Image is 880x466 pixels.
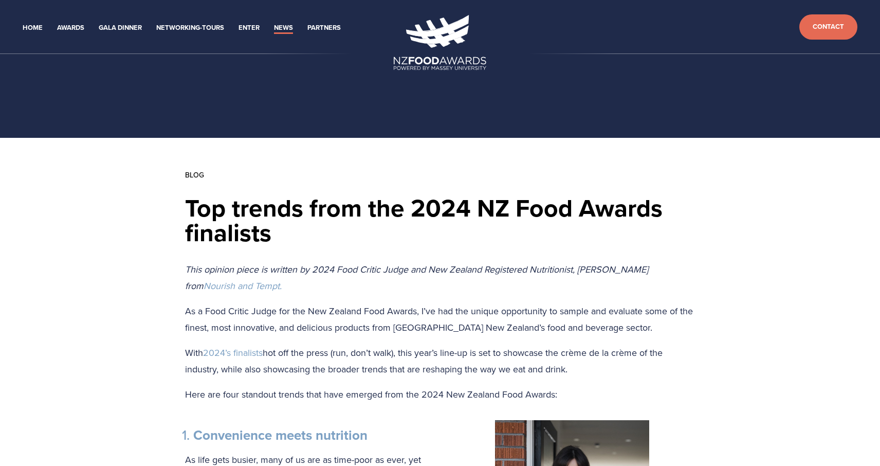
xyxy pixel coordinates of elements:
a: Gala Dinner [99,22,142,34]
a: Awards [57,22,84,34]
p: With hot off the press (run, don’t walk), this year’s line-up is set to showcase the crème de la ... [185,345,695,377]
a: Blog [185,170,204,180]
a: News [274,22,293,34]
p: Here are four standout trends that have emerged from the 2024 New Zealand Food Awards: [185,386,695,403]
h1: Top trends from the 2024 NZ Food Awards finalists [185,195,695,245]
a: Nourish and Tempt. [204,279,284,292]
a: Enter [239,22,260,34]
a: Contact [799,14,857,40]
p: As a Food Critic Judge for the New Zealand Food Awards, I’ve had the unique opportunity to sample... [185,303,695,335]
a: Partners [307,22,341,34]
em: Nourish and Tempt. [204,279,282,292]
em: This opinion piece is written by 2024 Food Critic Judge and New Zealand Registered Nutritionist, ... [185,263,651,292]
a: Home [23,22,43,34]
strong: Convenience meets nutrition [193,425,368,445]
a: 2024’s finalists [203,346,263,359]
a: Networking-Tours [156,22,224,34]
